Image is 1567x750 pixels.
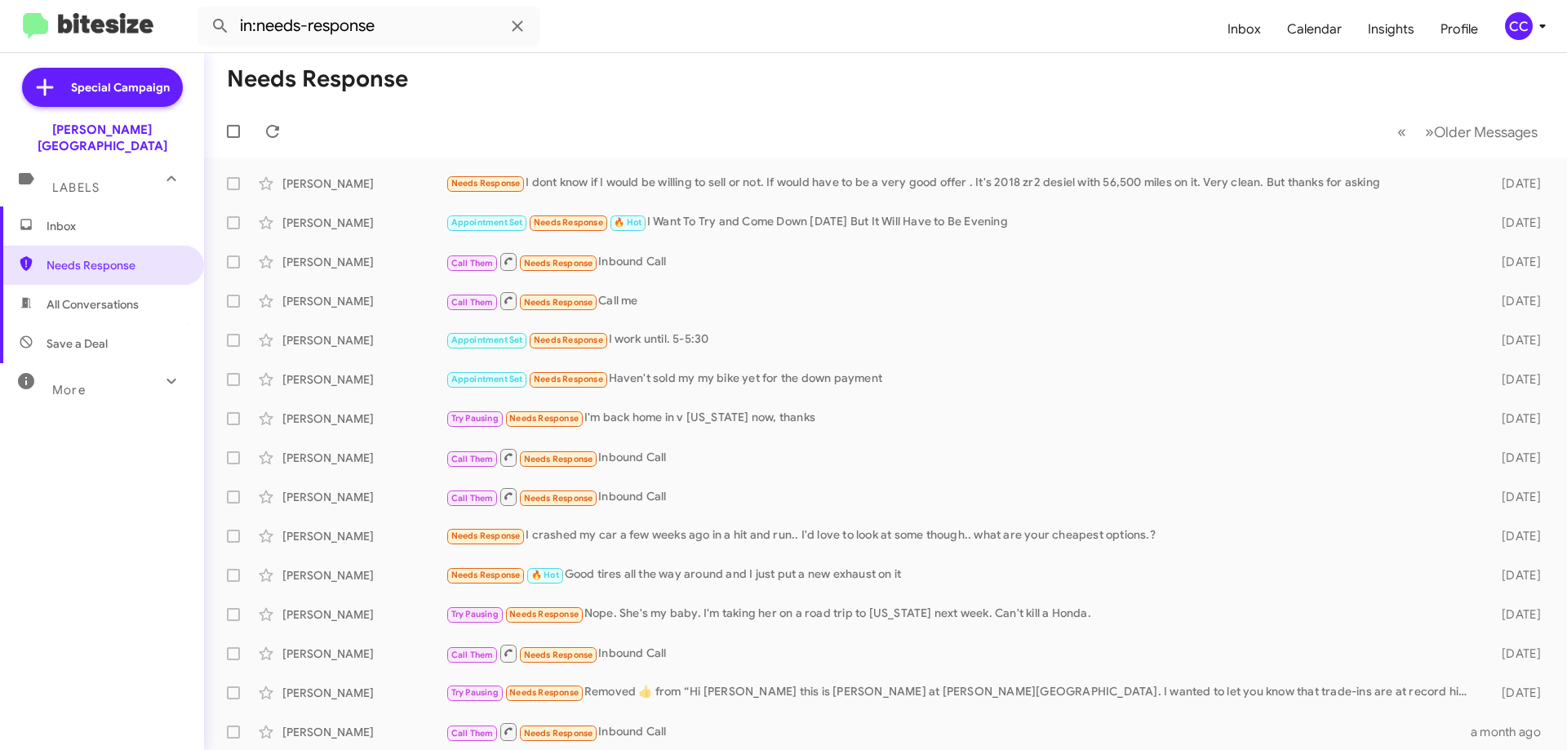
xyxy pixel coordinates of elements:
[509,413,579,424] span: Needs Response
[282,371,446,388] div: [PERSON_NAME]
[524,454,593,464] span: Needs Response
[446,251,1476,272] div: Inbound Call
[451,570,521,580] span: Needs Response
[1476,411,1554,427] div: [DATE]
[524,258,593,268] span: Needs Response
[446,683,1476,702] div: Removed ‌👍‌ from “ Hi [PERSON_NAME] this is [PERSON_NAME] at [PERSON_NAME][GEOGRAPHIC_DATA]. I wa...
[1476,528,1554,544] div: [DATE]
[1476,646,1554,662] div: [DATE]
[52,383,86,397] span: More
[47,335,108,352] span: Save a Deal
[524,297,593,308] span: Needs Response
[451,609,499,619] span: Try Pausing
[451,728,494,739] span: Call Them
[446,291,1476,311] div: Call me
[1476,450,1554,466] div: [DATE]
[446,721,1471,742] div: Inbound Call
[1476,293,1554,309] div: [DATE]
[282,646,446,662] div: [PERSON_NAME]
[446,486,1476,507] div: Inbound Call
[446,370,1476,388] div: Haven't sold my my bike yet for the down payment
[509,609,579,619] span: Needs Response
[446,213,1476,232] div: I Want To Try and Come Down [DATE] But It Will Have to Be Evening
[282,215,446,231] div: [PERSON_NAME]
[1505,12,1533,40] div: CC
[47,257,185,273] span: Needs Response
[451,530,521,541] span: Needs Response
[1427,6,1491,53] a: Profile
[198,7,540,46] input: Search
[1434,123,1538,141] span: Older Messages
[282,332,446,348] div: [PERSON_NAME]
[446,409,1476,428] div: I'm back home in v [US_STATE] now, thanks
[446,643,1476,663] div: Inbound Call
[1476,567,1554,584] div: [DATE]
[282,450,446,466] div: [PERSON_NAME]
[451,178,521,189] span: Needs Response
[1214,6,1274,53] a: Inbox
[446,526,1476,545] div: I crashed my car a few weeks ago in a hit and run.. I'd love to look at some though.. what are yo...
[1388,115,1547,149] nav: Page navigation example
[1397,122,1406,142] span: «
[282,724,446,740] div: [PERSON_NAME]
[282,567,446,584] div: [PERSON_NAME]
[1476,175,1554,192] div: [DATE]
[451,217,523,228] span: Appointment Set
[282,411,446,427] div: [PERSON_NAME]
[52,180,100,195] span: Labels
[1476,606,1554,623] div: [DATE]
[451,454,494,464] span: Call Them
[451,650,494,660] span: Call Them
[47,296,139,313] span: All Conversations
[282,685,446,701] div: [PERSON_NAME]
[1425,122,1434,142] span: »
[534,217,603,228] span: Needs Response
[47,218,185,234] span: Inbox
[1476,332,1554,348] div: [DATE]
[1491,12,1549,40] button: CC
[282,175,446,192] div: [PERSON_NAME]
[22,68,183,107] a: Special Campaign
[451,335,523,345] span: Appointment Set
[1476,254,1554,270] div: [DATE]
[446,174,1476,193] div: I dont know if I would be willing to sell or not. If would have to be a very good offer . It's 20...
[282,528,446,544] div: [PERSON_NAME]
[446,447,1476,468] div: Inbound Call
[1274,6,1355,53] a: Calendar
[451,374,523,384] span: Appointment Set
[451,258,494,268] span: Call Them
[1476,215,1554,231] div: [DATE]
[534,335,603,345] span: Needs Response
[446,331,1476,349] div: I work until. 5-5:30
[451,297,494,308] span: Call Them
[282,489,446,505] div: [PERSON_NAME]
[524,650,593,660] span: Needs Response
[446,566,1476,584] div: Good tires all the way around and I just put a new exhaust on it
[524,493,593,504] span: Needs Response
[534,374,603,384] span: Needs Response
[451,413,499,424] span: Try Pausing
[1355,6,1427,53] a: Insights
[282,293,446,309] div: [PERSON_NAME]
[1476,489,1554,505] div: [DATE]
[509,687,579,698] span: Needs Response
[531,570,559,580] span: 🔥 Hot
[614,217,641,228] span: 🔥 Hot
[451,493,494,504] span: Call Them
[1476,371,1554,388] div: [DATE]
[1415,115,1547,149] button: Next
[1476,685,1554,701] div: [DATE]
[282,254,446,270] div: [PERSON_NAME]
[524,728,593,739] span: Needs Response
[282,606,446,623] div: [PERSON_NAME]
[451,687,499,698] span: Try Pausing
[1471,724,1554,740] div: a month ago
[227,66,408,92] h1: Needs Response
[1387,115,1416,149] button: Previous
[71,79,170,95] span: Special Campaign
[446,605,1476,624] div: Nope. She's my baby. I'm taking her on a road trip to [US_STATE] next week. Can't kill a Honda.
